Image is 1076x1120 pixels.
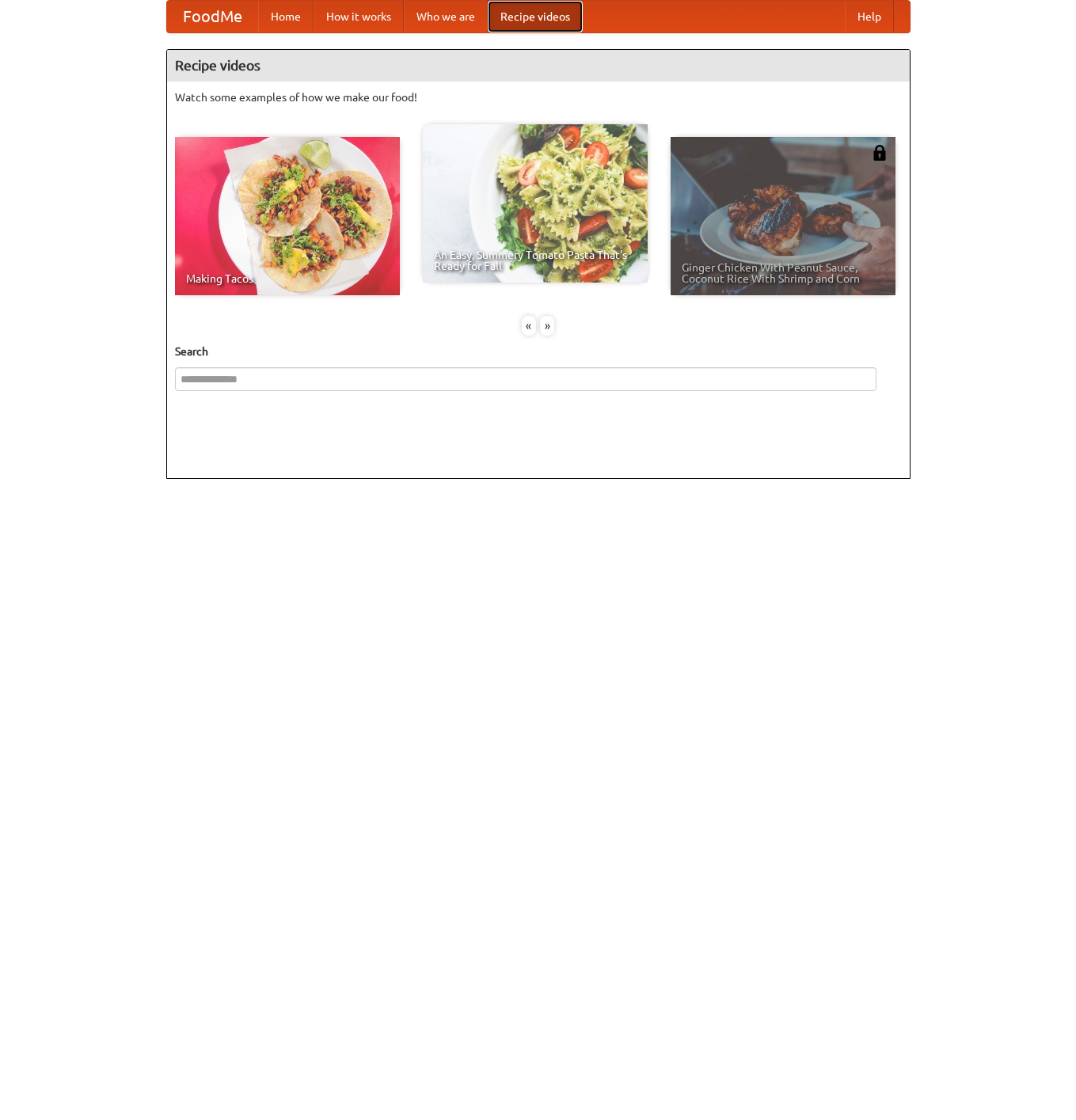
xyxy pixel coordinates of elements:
img: 483408.png [872,145,888,161]
a: How it works [314,1,404,32]
a: Help [845,1,894,32]
span: Making Tacos [186,273,389,284]
a: An Easy, Summery Tomato Pasta That's Ready for Fall [423,124,648,283]
h4: Recipe videos [167,50,910,82]
a: Making Tacos [175,137,400,295]
h5: Search [175,344,902,359]
div: » [540,316,554,336]
a: Recipe videos [488,1,583,32]
a: Home [258,1,314,32]
a: Who we are [404,1,488,32]
a: FoodMe [167,1,258,32]
p: Watch some examples of how we make our food! [175,89,902,105]
span: An Easy, Summery Tomato Pasta That's Ready for Fall [434,249,637,271]
div: « [522,316,536,336]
